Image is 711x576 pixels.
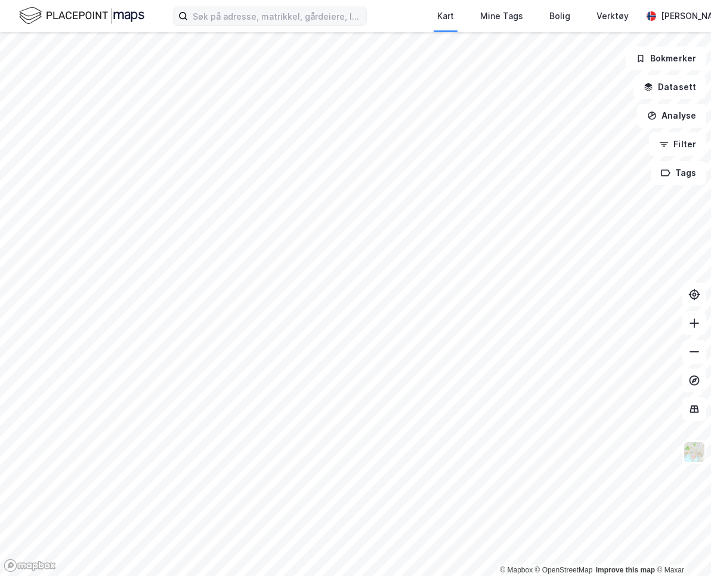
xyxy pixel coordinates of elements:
[626,47,706,70] button: Bokmerker
[651,519,711,576] iframe: Chat Widget
[596,566,655,574] a: Improve this map
[649,132,706,156] button: Filter
[596,9,629,23] div: Verktøy
[633,75,706,99] button: Datasett
[4,559,56,572] a: Mapbox homepage
[637,104,706,128] button: Analyse
[188,7,366,25] input: Søk på adresse, matrikkel, gårdeiere, leietakere eller personer
[651,161,706,185] button: Tags
[480,9,523,23] div: Mine Tags
[437,9,454,23] div: Kart
[19,5,144,26] img: logo.f888ab2527a4732fd821a326f86c7f29.svg
[683,441,706,463] img: Z
[549,9,570,23] div: Bolig
[500,566,533,574] a: Mapbox
[535,566,593,574] a: OpenStreetMap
